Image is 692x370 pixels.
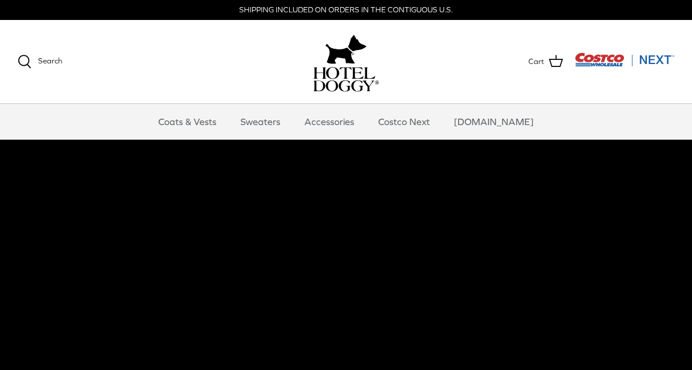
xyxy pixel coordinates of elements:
a: Search [18,55,62,69]
img: Costco Next [575,52,674,67]
a: Cart [528,54,563,69]
span: Search [38,56,62,65]
a: Costco Next [368,104,440,139]
a: hoteldoggy.com hoteldoggycom [313,32,379,92]
a: [DOMAIN_NAME] [443,104,544,139]
a: Sweaters [230,104,291,139]
a: Visit Costco Next [575,60,674,69]
img: hoteldoggy.com [325,32,367,67]
span: Cart [528,56,544,68]
a: Accessories [294,104,365,139]
a: Coats & Vests [148,104,227,139]
img: hoteldoggycom [313,67,379,92]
